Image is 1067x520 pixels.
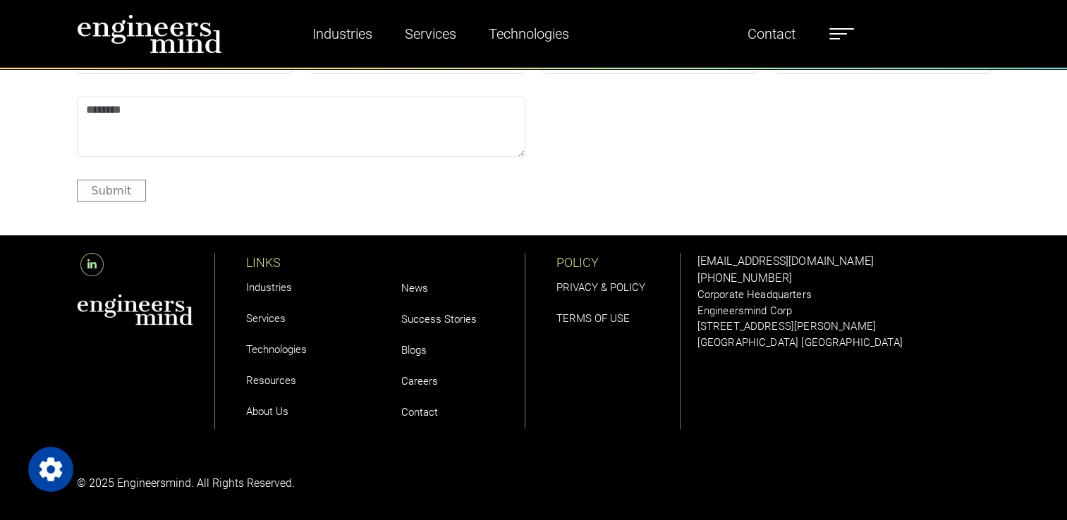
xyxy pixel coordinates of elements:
[77,475,525,492] p: © 2025 Engineersmind. All Rights Reserved.
[697,318,991,335] p: [STREET_ADDRESS][PERSON_NAME]
[401,282,428,295] a: News
[542,97,757,151] iframe: reCAPTCHA
[246,312,286,325] a: Services
[742,18,801,50] a: Contact
[697,271,792,285] a: [PHONE_NUMBER]
[246,405,288,418] a: About Us
[401,375,438,388] a: Careers
[556,253,680,272] p: POLICY
[697,335,991,351] p: [GEOGRAPHIC_DATA] [GEOGRAPHIC_DATA]
[399,18,462,50] a: Services
[246,281,292,294] a: Industries
[77,294,194,326] img: aws
[246,374,296,387] a: Resources
[483,18,575,50] a: Technologies
[246,343,307,356] a: Technologies
[556,312,630,325] a: TERMS OF USE
[401,406,438,419] a: Contact
[697,254,874,268] a: [EMAIL_ADDRESS][DOMAIN_NAME]
[697,287,991,303] p: Corporate Headquarters
[307,18,378,50] a: Industries
[77,258,107,271] a: LinkedIn
[77,14,222,54] img: logo
[401,344,427,357] a: Blogs
[246,253,370,272] p: LINKS
[77,180,147,202] button: Submit
[697,303,991,319] p: Engineersmind Corp
[401,313,477,326] a: Success Stories
[556,281,645,294] a: PRIVACY & POLICY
